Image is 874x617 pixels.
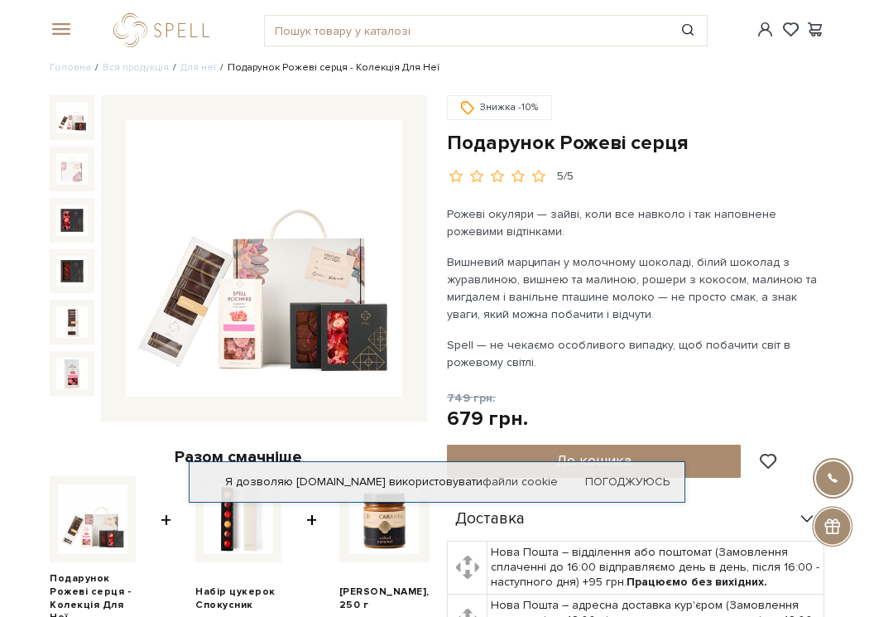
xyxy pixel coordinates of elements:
p: Вишневий марципан у молочному шоколаді, білий шоколад з журавлиною, вишнею та малиною, рошери з к... [447,253,824,323]
div: Я дозволяю [DOMAIN_NAME] використовувати [190,475,684,489]
a: logo [113,13,217,47]
span: 749 грн. [447,391,496,405]
h1: Подарунок Рожеві серця [447,130,824,156]
img: Карамель солона, 250 г [349,484,419,554]
img: Подарунок Рожеві серця [56,358,88,389]
td: Нова Пошта – відділення або поштомат (Замовлення сплаченні до 16:00 відправляємо день в день, піс... [487,542,824,595]
div: Разом смачніше [50,446,427,468]
a: Для неї [180,61,216,74]
img: Подарунок Рожеві серця [56,102,88,133]
div: 5/5 [557,169,574,185]
a: файли cookie [483,475,558,489]
img: Набір цукерок Спокусник [204,484,273,554]
img: Подарунок Рожеві серця - Колекція Для Неї [58,484,127,554]
p: Spell — не чекаємо особливого випадку, щоб побачити світ в рожевому світлі. [447,336,824,371]
li: Подарунок Рожеві серця - Колекція Для Неї [216,60,439,75]
img: Подарунок Рожеві серця [56,153,88,185]
img: Подарунок Рожеві серця [56,256,88,287]
button: Пошук товару у каталозі [670,16,708,46]
img: Подарунок Рожеві серця [126,120,402,397]
img: Подарунок Рожеві серця [56,205,88,236]
div: Знижка -10% [447,95,552,120]
a: Вся продукція [103,61,169,74]
span: До кошика [556,451,631,470]
input: Пошук товару у каталозі [265,16,669,46]
a: Погоджуюсь [585,475,670,489]
a: Набір цукерок Спокусник [195,586,281,611]
div: 679 грн. [447,406,528,431]
a: [PERSON_NAME], 250 г [339,586,430,611]
button: До кошика [447,445,741,478]
img: Подарунок Рожеві серця [56,306,88,338]
span: Доставка [455,512,525,527]
p: Рожеві окуляри — зайві, коли все навколо і так наповнене рожевими відтінками. [447,205,824,240]
b: Працюємо без вихідних. [627,575,767,589]
a: Головна [50,61,91,74]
